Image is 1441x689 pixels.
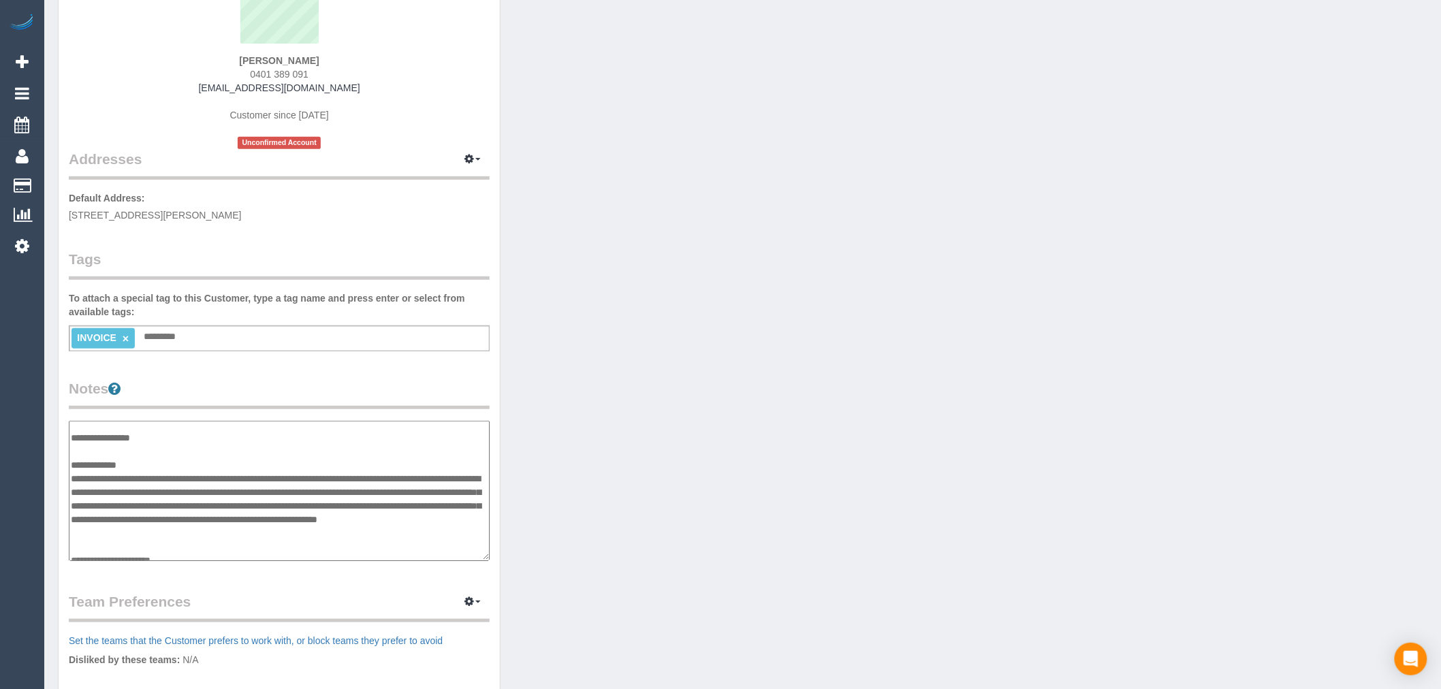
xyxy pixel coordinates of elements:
[250,69,308,80] span: 0401 389 091
[69,653,180,667] label: Disliked by these teams:
[77,332,116,343] span: INVOICE
[238,137,321,148] span: Unconfirmed Account
[183,654,198,665] span: N/A
[230,110,329,121] span: Customer since [DATE]
[69,191,145,205] label: Default Address:
[69,592,490,622] legend: Team Preferences
[8,14,35,33] img: Automaid Logo
[69,635,443,646] a: Set the teams that the Customer prefers to work with, or block teams they prefer to avoid
[69,379,490,409] legend: Notes
[69,291,490,319] label: To attach a special tag to this Customer, type a tag name and press enter or select from availabl...
[69,210,242,221] span: [STREET_ADDRESS][PERSON_NAME]
[69,249,490,280] legend: Tags
[239,55,319,66] strong: [PERSON_NAME]
[123,333,129,344] a: ×
[199,82,360,93] a: [EMAIL_ADDRESS][DOMAIN_NAME]
[1395,643,1427,675] div: Open Intercom Messenger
